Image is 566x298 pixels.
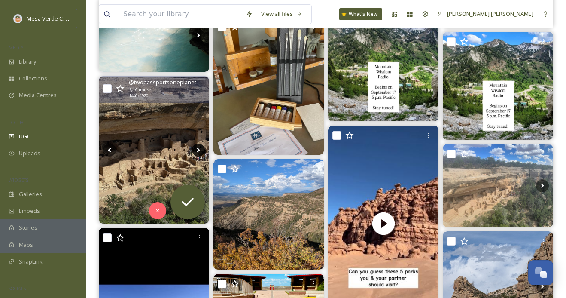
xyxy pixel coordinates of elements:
[19,241,33,249] span: Maps
[9,177,28,183] span: WIDGETS
[119,5,241,24] input: Search your library
[129,78,196,86] span: @ twopassportsoneplanet
[328,13,438,121] img: You DESERVE mountain wisdom. It’s here to bring hope, ease, and flow into your everyday life. “Es...
[213,17,324,155] img: Plein Air Artists of Colorado Award. Oh boy! Thank you PAAC! Thank you Jack Richeson! Feeling for...
[19,258,43,266] span: SnapLink
[19,207,40,215] span: Embeds
[257,6,307,22] a: View all files
[443,144,553,227] img: Abandoned cliff dwellings by the Ute people, from between the 800s-1200s. 😮 #mesaverdenationalpark
[9,44,24,51] span: MEDIA
[19,74,47,83] span: Collections
[27,14,79,22] span: Mesa Verde Country
[447,10,533,18] span: [PERSON_NAME] [PERSON_NAME]
[19,132,30,141] span: UGC
[19,224,37,232] span: Stories
[443,32,553,140] img: You DESERVE mountain wisdom. It’s here to bring hope, ease, and flow into your everyday life. “Es...
[339,8,382,20] a: What's New
[9,119,27,126] span: COLLECT
[19,91,57,99] span: Media Centres
[129,93,148,99] span: 1440 x 1920
[9,285,26,292] span: SOCIALS
[14,14,22,23] img: MVC%20SnapSea%20logo%20%281%29.png
[135,87,152,93] span: Carousel
[19,58,36,66] span: Library
[19,149,40,157] span: Uploads
[99,77,209,224] img: Incredible visit to Cliff Palace Mesa Verde Colorado. 150 buildings and centuries later we can st...
[433,6,538,22] a: [PERSON_NAME] [PERSON_NAME]
[528,260,553,285] button: Open Chat
[213,159,324,270] img: Yesterday we visited Mesa Verde National Park in Southwest Colorado, a World Heritage Site and an...
[19,190,42,198] span: Galleries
